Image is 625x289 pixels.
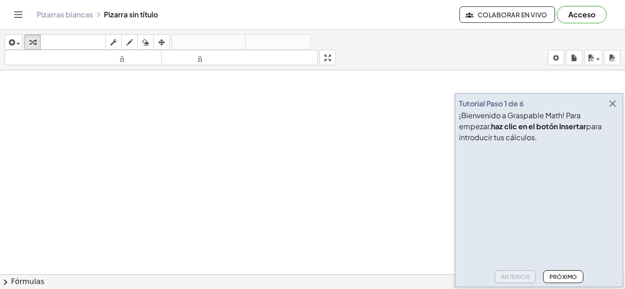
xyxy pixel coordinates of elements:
font: ¡Bienvenido a Graspable Math! Para empezar, [459,110,581,131]
font: deshacer [174,38,243,47]
button: Próximo [543,270,583,283]
font: teclado [43,38,103,47]
button: Colaborar en vivo [459,6,555,23]
font: tamaño_del_formato [7,53,159,62]
a: Pizarras blancas [37,10,93,19]
button: teclado [40,34,106,50]
button: Acceso [557,6,607,23]
button: tamaño_del_formato [161,50,318,65]
font: Tutorial Paso 1 de 6 [459,99,524,108]
button: deshacer [172,34,246,50]
font: rehacer [248,38,308,47]
button: tamaño_del_formato [5,50,162,65]
font: Próximo [550,273,577,280]
button: rehacer [245,34,311,50]
font: tamaño_del_formato [163,53,316,62]
font: Colaborar en vivo [478,11,547,19]
font: Fórmulas [11,277,44,286]
font: haz clic en el botón Insertar [491,121,586,131]
font: Acceso [568,10,595,19]
button: Cambiar navegación [11,7,26,22]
